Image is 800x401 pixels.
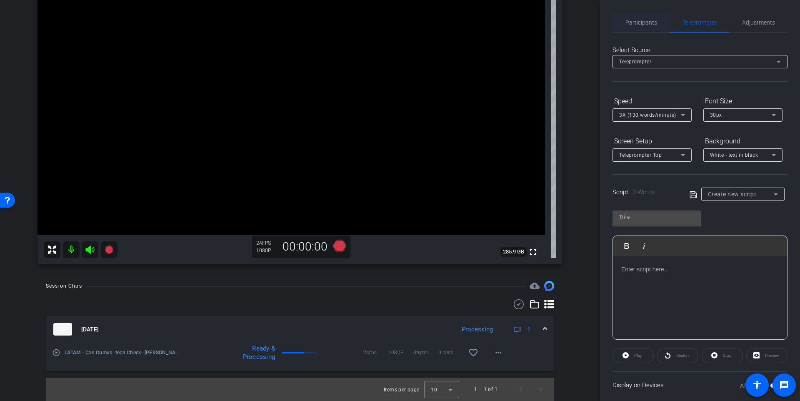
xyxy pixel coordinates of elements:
button: Bold (⌘B) [619,238,635,254]
span: Teleprompter [682,20,717,25]
button: Next page [531,379,551,399]
button: Previous page [511,379,531,399]
div: 1 – 1 of 1 [474,385,497,393]
img: thumb-nail [53,323,72,336]
span: 1 [527,325,530,334]
mat-icon: cloud_upload [530,281,540,291]
mat-icon: more_horiz [493,348,503,358]
span: Participants [625,20,657,25]
div: 24 [256,240,277,246]
span: LATAM - Can Gumus -tech Check--[PERSON_NAME]-2025-10-02-10-31-10-211-0 [65,348,181,357]
span: Teleprompter [619,59,651,65]
div: Processing [457,325,497,334]
span: 3X (130 words/minute) [619,112,676,118]
button: Italic (⌘I) [636,238,652,254]
span: 0 Words [632,188,655,196]
div: Display on Devices [612,371,787,398]
mat-icon: accessibility [752,380,762,390]
div: Session Clips [46,282,82,290]
img: Session clips [544,281,554,291]
span: FPS [262,240,271,246]
span: White - text in black [710,152,758,158]
span: 1080P [388,348,413,357]
div: Items per page: [384,386,421,394]
span: 30px [710,112,722,118]
span: 0bytes [413,348,438,357]
span: Create new script [708,191,757,198]
span: Adjustments [742,20,775,25]
mat-icon: message [779,380,789,390]
div: Select Source [612,45,787,55]
span: 285.9 GB [500,247,527,257]
div: thumb-nail[DATE]Processing1 [46,343,554,371]
mat-icon: fullscreen [528,247,538,257]
mat-icon: play_circle_outline [52,348,60,357]
div: 1080P [256,247,277,254]
div: Speed [612,94,692,108]
div: Font Size [703,94,782,108]
span: Teleprompter Top [619,152,662,158]
span: [DATE] [81,325,99,334]
input: Title [619,212,694,222]
div: Background [703,134,782,148]
mat-icon: favorite_border [468,348,478,358]
mat-expansion-panel-header: thumb-nail[DATE]Processing1 [46,316,554,343]
div: Screen Setup [612,134,692,148]
span: 0 secs [438,348,463,357]
div: 00:00:00 [277,240,333,254]
div: Ready & Processing [225,344,279,361]
div: Script [612,188,678,197]
label: All Devices [740,381,770,390]
span: Destinations for your clips [530,281,540,291]
span: 24fps [363,348,388,357]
